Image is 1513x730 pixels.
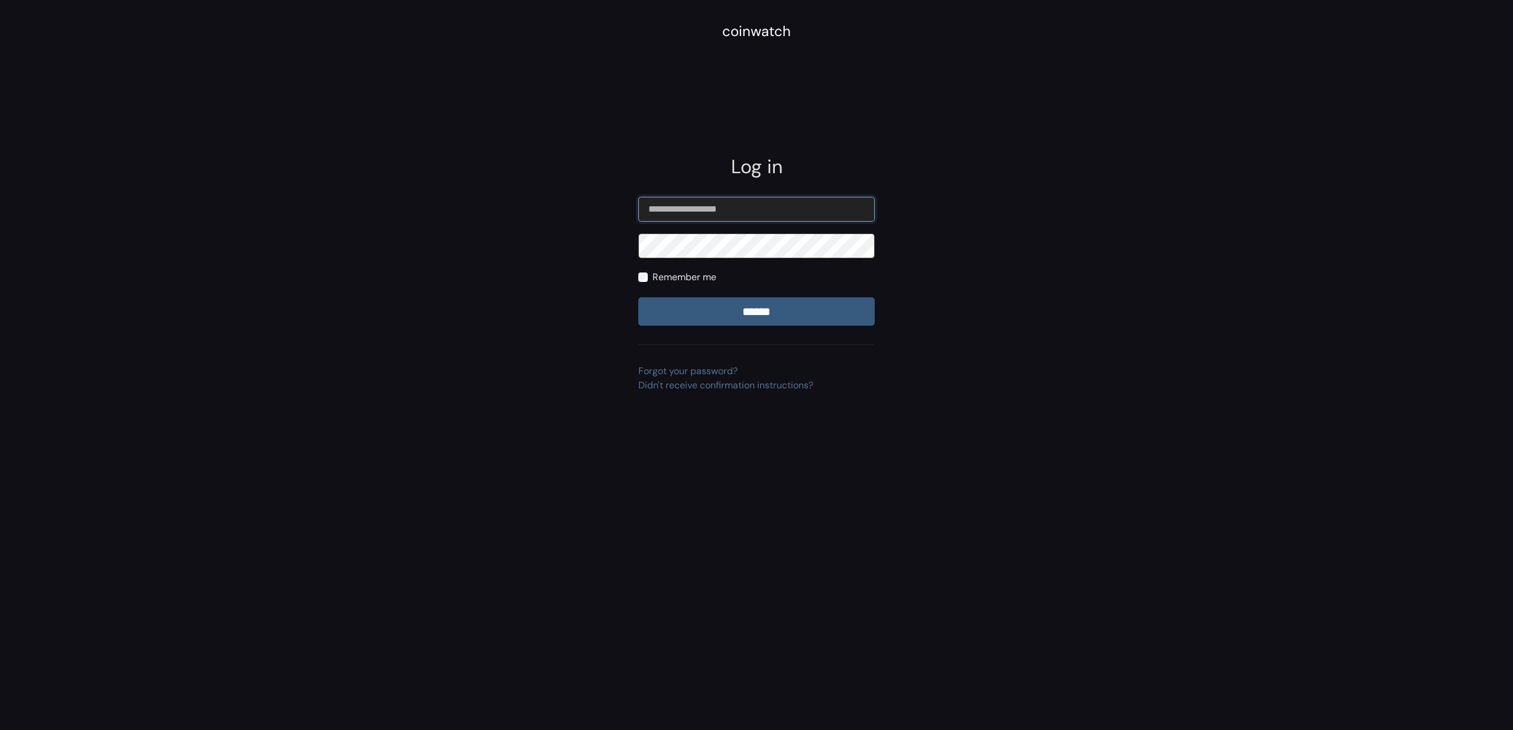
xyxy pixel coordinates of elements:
h2: Log in [638,155,875,178]
a: Didn't receive confirmation instructions? [638,379,813,391]
a: coinwatch [722,27,791,39]
div: coinwatch [722,21,791,42]
a: Forgot your password? [638,365,738,377]
label: Remember me [652,270,716,284]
